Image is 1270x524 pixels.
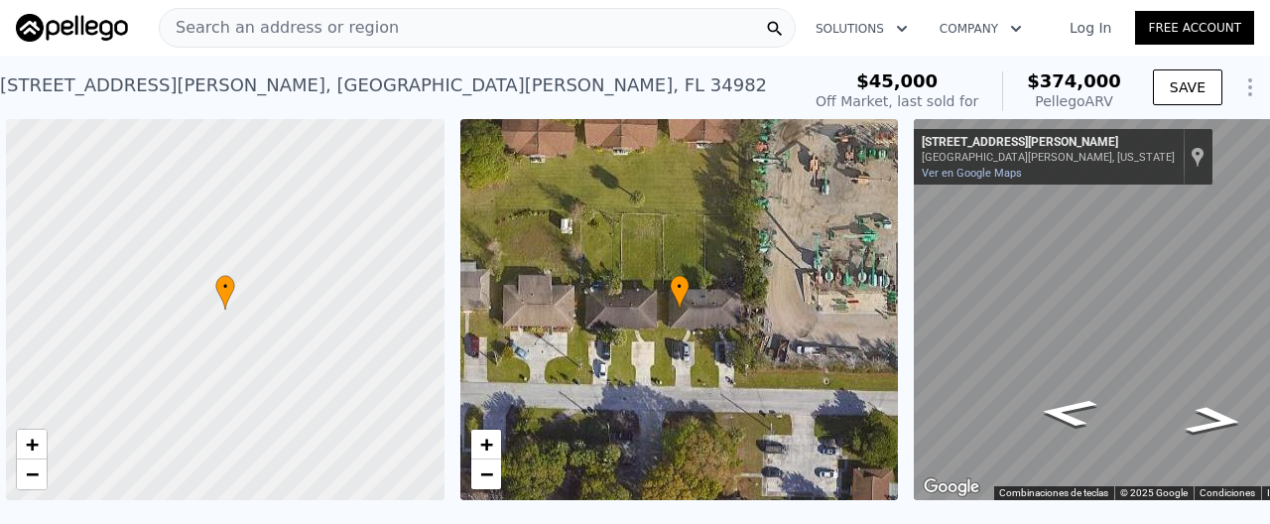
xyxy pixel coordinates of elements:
[919,474,984,500] img: Google
[160,16,399,40] span: Search an address or region
[1135,11,1254,45] a: Free Account
[17,459,47,489] a: Zoom out
[471,459,501,489] a: Zoom out
[919,474,984,500] a: Abrir esta área en Google Maps (se abre en una ventana nueva)
[816,91,978,111] div: Off Market, last sold for
[215,278,235,296] span: •
[922,167,1022,180] a: Ver en Google Maps
[26,461,39,486] span: −
[1120,487,1188,498] span: © 2025 Google
[17,430,47,459] a: Zoom in
[1027,70,1121,91] span: $374,000
[1161,400,1269,442] path: Ir al este, Roselyn Ave
[1027,91,1121,111] div: Pellego ARV
[800,11,924,47] button: Solutions
[1153,69,1222,105] button: SAVE
[999,486,1108,500] button: Combinaciones de teclas
[1191,146,1205,168] a: Mostrar ubicación en el mapa
[215,275,235,310] div: •
[471,430,501,459] a: Zoom in
[479,432,492,457] span: +
[26,432,39,457] span: +
[922,135,1175,151] div: [STREET_ADDRESS][PERSON_NAME]
[1046,18,1135,38] a: Log In
[922,151,1175,164] div: [GEOGRAPHIC_DATA][PERSON_NAME], [US_STATE]
[1014,392,1122,434] path: Ir al oeste, Roselyn Ave
[670,275,690,310] div: •
[16,14,128,42] img: Pellego
[1230,67,1270,107] button: Show Options
[856,70,938,91] span: $45,000
[1200,487,1255,498] a: Condiciones (se abre en una nueva pestaña)
[924,11,1038,47] button: Company
[479,461,492,486] span: −
[670,278,690,296] span: •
